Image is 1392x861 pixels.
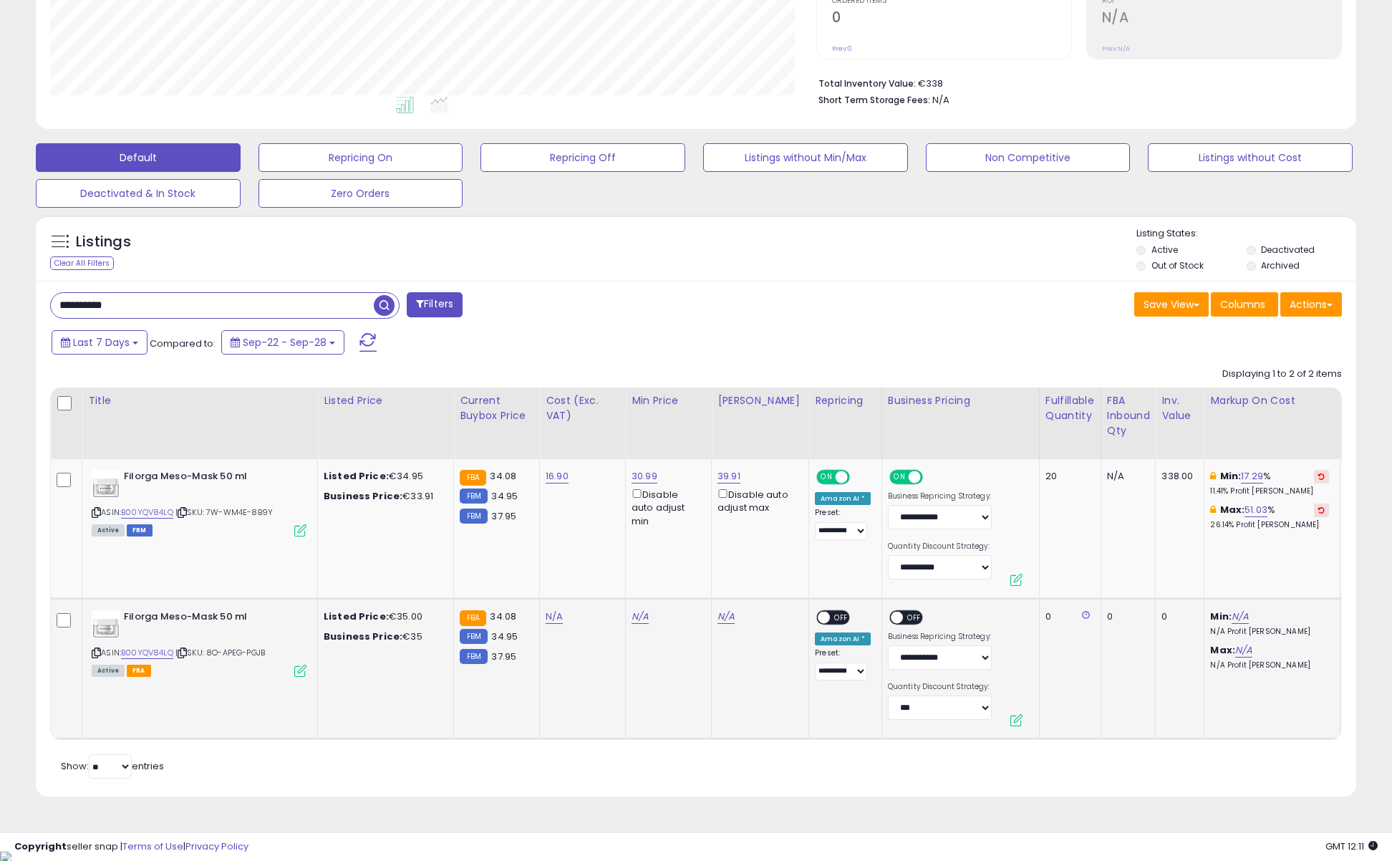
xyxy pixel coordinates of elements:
[14,840,67,853] strong: Copyright
[92,610,306,675] div: ASIN:
[92,470,306,535] div: ASIN:
[888,682,992,692] label: Quantity Discount Strategy:
[818,471,836,484] span: ON
[1210,627,1329,637] p: N/A Profit [PERSON_NAME]
[1045,470,1090,483] div: 20
[830,612,853,624] span: OFF
[61,759,164,773] span: Show: entries
[324,630,443,643] div: €35
[460,489,488,504] small: FBM
[258,143,463,172] button: Repricing On
[717,610,735,624] a: N/A
[832,44,852,53] small: Prev: 0
[632,393,705,408] div: Min Price
[88,393,311,408] div: Title
[127,665,151,677] span: FBA
[185,840,248,853] a: Privacy Policy
[14,840,248,854] div: seller snap | |
[491,650,516,663] span: 37.95
[127,524,153,537] span: FBM
[460,649,488,664] small: FBM
[888,542,992,552] label: Quantity Discount Strategy:
[815,508,871,540] div: Preset:
[1134,292,1209,317] button: Save View
[122,840,183,853] a: Terms of Use
[1210,486,1329,496] p: 11.41% Profit [PERSON_NAME]
[52,330,148,355] button: Last 7 Days
[920,471,943,484] span: OFF
[92,470,120,499] img: 31LegjjT+wL._SL40_.jpg
[324,393,448,408] div: Listed Price
[1210,660,1329,670] p: N/A Profit [PERSON_NAME]
[546,393,619,423] div: Cost (Exc. VAT)
[815,492,871,505] div: Amazon AI *
[1148,143,1353,172] button: Listings without Cost
[324,489,402,503] b: Business Price:
[121,647,173,659] a: B00YQV84LQ
[175,647,265,658] span: | SKU: 8O-APEG-PGJB
[1220,297,1265,312] span: Columns
[1045,610,1090,623] div: 0
[1210,610,1232,623] b: Min:
[258,179,463,208] button: Zero Orders
[888,632,992,642] label: Business Repricing Strategy:
[1107,393,1150,438] div: FBA inbound Qty
[926,143,1131,172] button: Non Competitive
[1151,259,1204,271] label: Out of Stock
[818,94,930,106] b: Short Term Storage Fees:
[460,470,486,486] small: FBA
[73,335,130,350] span: Last 7 Days
[175,506,273,518] span: | SKU: 7W-WM4E-8B9Y
[1161,470,1193,483] div: 338.00
[490,610,516,623] span: 34.08
[1244,503,1267,517] a: 51.03
[407,292,463,317] button: Filters
[1261,244,1315,256] label: Deactivated
[903,612,926,624] span: OFF
[1325,840,1378,853] span: 2025-10-6 12:11 GMT
[1280,292,1342,317] button: Actions
[1210,470,1329,496] div: %
[460,393,533,423] div: Current Buybox Price
[1241,469,1263,484] a: 17.29
[1107,470,1145,483] div: N/A
[1161,393,1198,423] div: Inv. value
[36,143,241,172] button: Default
[92,610,120,639] img: 31LegjjT+wL._SL40_.jpg
[888,393,1033,408] div: Business Pricing
[491,509,516,523] span: 37.95
[460,610,486,626] small: FBA
[1210,393,1334,408] div: Markup on Cost
[36,179,241,208] button: Deactivated & In Stock
[491,630,518,643] span: 34.95
[243,335,327,350] span: Sep-22 - Sep-28
[324,630,402,643] b: Business Price:
[491,489,518,503] span: 34.95
[1220,469,1242,483] b: Min:
[124,470,298,487] b: Filorga Meso-Mask 50 ml
[1102,44,1130,53] small: Prev: N/A
[1151,244,1178,256] label: Active
[1045,393,1095,423] div: Fulfillable Quantity
[50,256,114,270] div: Clear All Filters
[717,469,740,484] a: 39.91
[324,490,443,503] div: €33.91
[121,506,173,519] a: B00YQV84LQ
[480,143,685,172] button: Repricing Off
[832,9,1071,29] h2: 0
[1107,610,1145,623] div: 0
[324,610,389,623] b: Listed Price:
[460,629,488,644] small: FBM
[1136,227,1355,241] p: Listing States:
[92,665,125,677] span: All listings currently available for purchase on Amazon
[546,610,563,624] a: N/A
[221,330,344,355] button: Sep-22 - Sep-28
[848,471,871,484] span: OFF
[717,486,798,514] div: Disable auto adjust max
[632,469,657,484] a: 30.99
[1204,388,1340,459] th: The percentage added to the cost of goods (COGS) that forms the calculator for Min & Max prices.
[76,232,131,252] h5: Listings
[717,393,803,408] div: [PERSON_NAME]
[632,486,700,528] div: Disable auto adjust min
[324,610,443,623] div: €35.00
